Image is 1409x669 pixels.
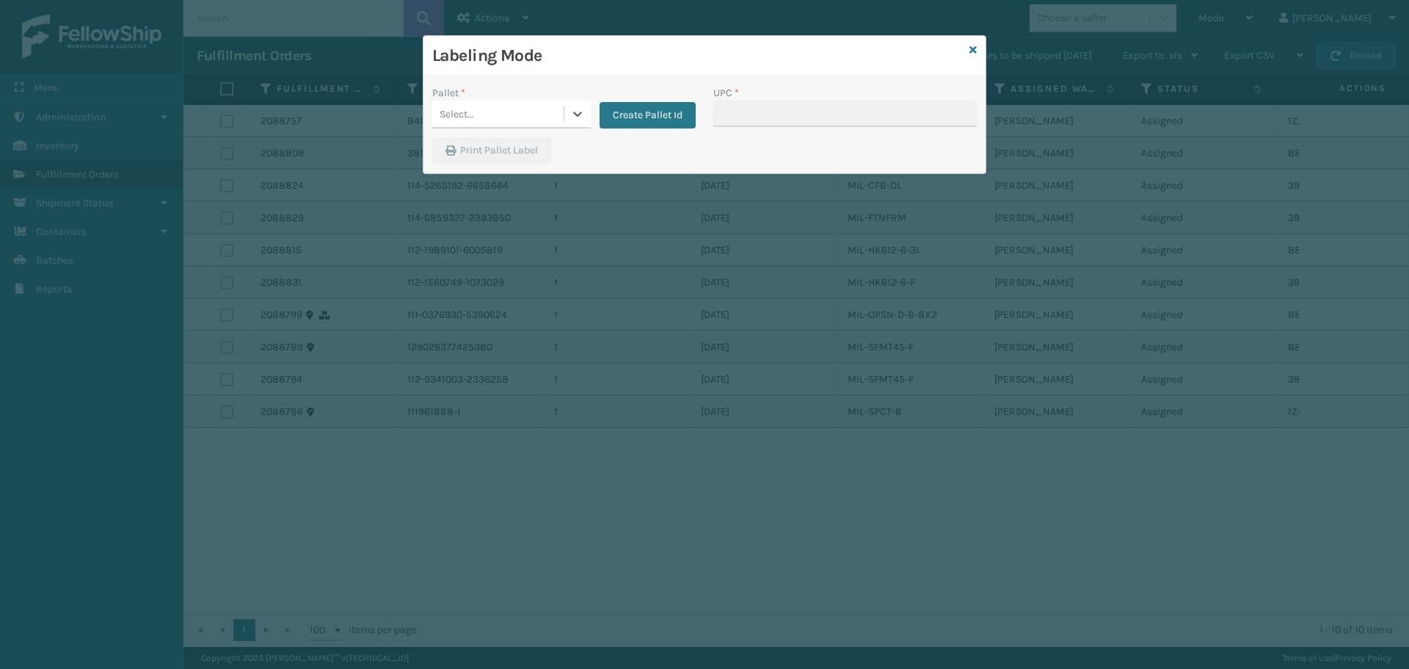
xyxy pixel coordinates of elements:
[432,137,551,164] button: Print Pallet Label
[432,85,465,101] label: Pallet
[600,102,696,129] button: Create Pallet Id
[440,106,474,122] div: Select...
[713,85,739,101] label: UPC
[432,45,964,67] h3: Labeling Mode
